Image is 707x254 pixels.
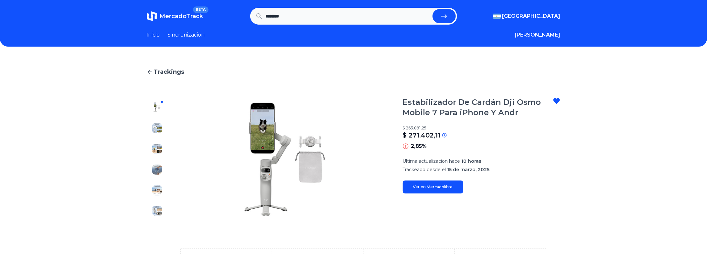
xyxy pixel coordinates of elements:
[152,185,162,195] img: Estabilizador De Cardán Dji Osmo Mobile 7 Para iPhone Y Andr
[502,12,561,20] span: [GEOGRAPHIC_DATA]
[152,164,162,175] img: Estabilizador De Cardán Dji Osmo Mobile 7 Para iPhone Y Andr
[147,31,160,39] a: Inicio
[154,67,185,76] span: Trackings
[147,67,561,76] a: Trackings
[152,206,162,216] img: Estabilizador De Cardán Dji Osmo Mobile 7 Para iPhone Y Andr
[403,126,561,131] p: $ 263.891,25
[160,13,203,20] span: MercadoTrack
[515,31,561,39] button: [PERSON_NAME]
[180,97,390,221] img: Estabilizador De Cardán Dji Osmo Mobile 7 Para iPhone Y Andr
[193,6,208,13] span: BETA
[152,123,162,133] img: Estabilizador De Cardán Dji Osmo Mobile 7 Para iPhone Y Andr
[493,12,561,20] button: [GEOGRAPHIC_DATA]
[493,14,501,19] img: Argentina
[403,158,460,164] span: Ultima actualizacion hace
[411,142,427,150] p: 2,85%
[403,167,446,172] span: Trackeado desde el
[152,102,162,113] img: Estabilizador De Cardán Dji Osmo Mobile 7 Para iPhone Y Andr
[447,167,490,172] span: 15 de marzo, 2025
[403,181,463,193] a: Ver en Mercadolibre
[147,11,203,21] a: MercadoTrackBETA
[403,97,553,118] h1: Estabilizador De Cardán Dji Osmo Mobile 7 Para iPhone Y Andr
[152,144,162,154] img: Estabilizador De Cardán Dji Osmo Mobile 7 Para iPhone Y Andr
[403,131,441,140] p: $ 271.402,11
[462,158,482,164] span: 10 horas
[147,11,157,21] img: MercadoTrack
[168,31,205,39] a: Sincronizacion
